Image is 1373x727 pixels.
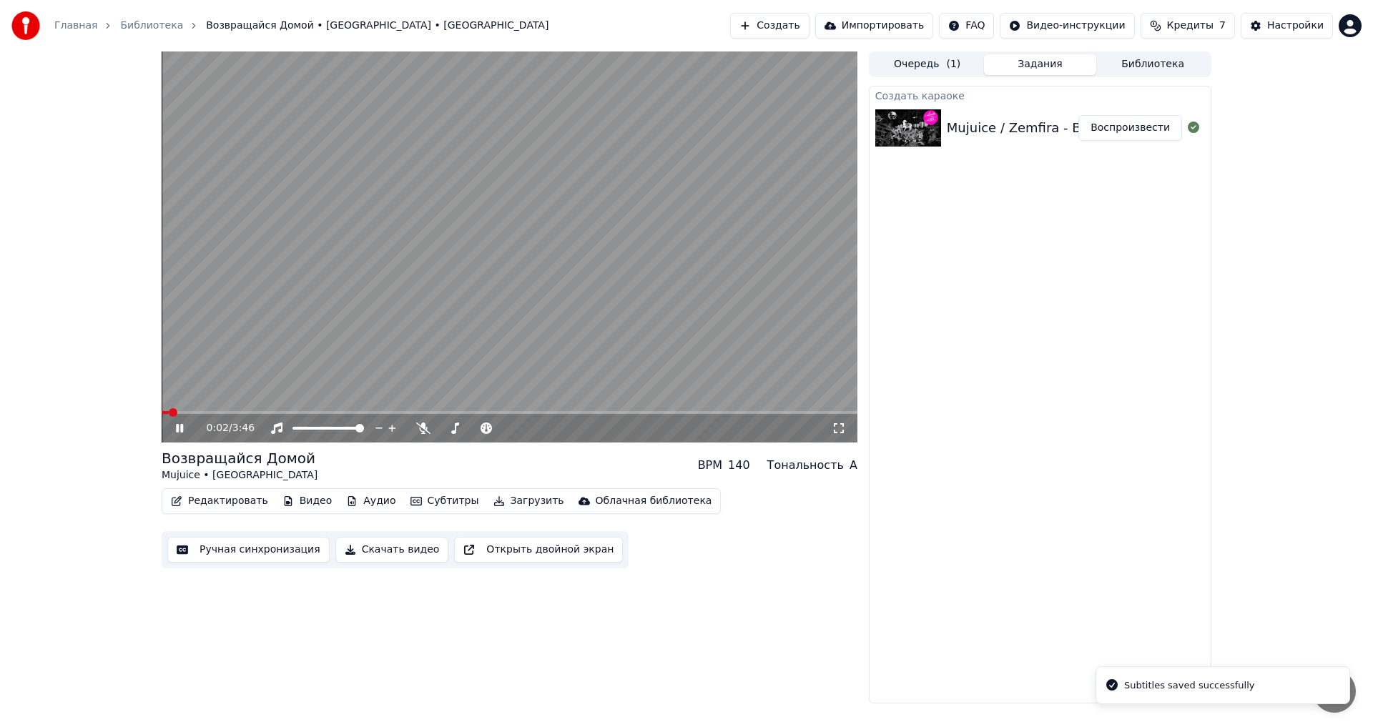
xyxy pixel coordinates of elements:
div: Mujuice / Zemfira - Возвращайся Домой [947,118,1211,138]
img: youka [11,11,40,40]
div: Mujuice • [GEOGRAPHIC_DATA] [162,468,318,483]
button: Видео [277,491,338,511]
span: Возвращайся Домой • [GEOGRAPHIC_DATA] • [GEOGRAPHIC_DATA] [206,19,548,33]
span: 0:02 [207,421,229,435]
button: Видео-инструкции [1000,13,1134,39]
span: 7 [1219,19,1226,33]
button: Воспроизвести [1078,115,1182,141]
a: Библиотека [120,19,183,33]
a: Главная [54,19,97,33]
button: Открыть двойной экран [454,537,623,563]
span: 3:46 [232,421,255,435]
div: Возвращайся Домой [162,448,318,468]
button: Очередь [871,54,984,75]
button: Создать [730,13,809,39]
button: Импортировать [815,13,934,39]
nav: breadcrumb [54,19,548,33]
button: Аудио [340,491,401,511]
button: Скачать видео [335,537,449,563]
div: / [207,421,241,435]
button: Редактировать [165,491,274,511]
button: Кредиты7 [1141,13,1235,39]
button: Загрузить [488,491,570,511]
button: Библиотека [1096,54,1209,75]
span: ( 1 ) [946,57,960,71]
button: Задания [984,54,1097,75]
button: Субтитры [405,491,485,511]
div: Subtitles saved successfully [1124,678,1254,693]
div: Тональность [767,457,844,474]
div: Создать караоке [870,86,1211,104]
button: Ручная синхронизация [167,537,330,563]
div: BPM [698,457,722,474]
button: FAQ [939,13,994,39]
div: A [850,457,857,474]
div: Облачная библиотека [596,494,712,508]
div: 140 [728,457,750,474]
div: Настройки [1267,19,1324,33]
button: Настройки [1241,13,1333,39]
span: Кредиты [1167,19,1214,33]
